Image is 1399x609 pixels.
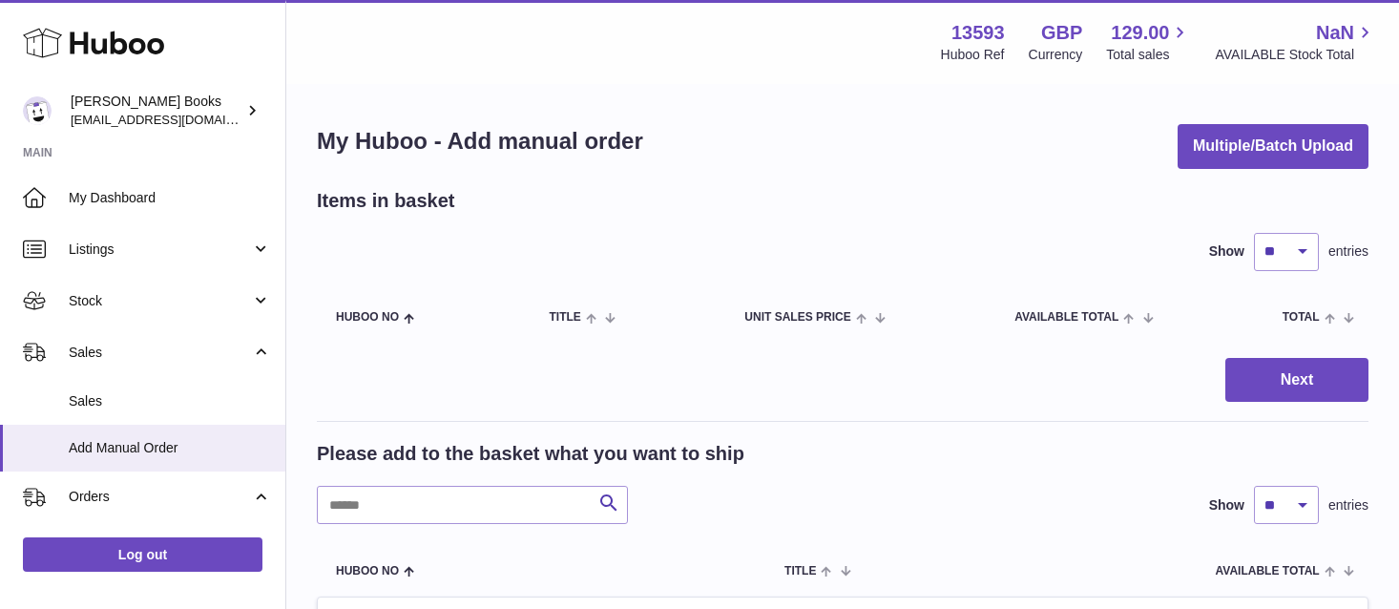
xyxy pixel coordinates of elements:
[1209,242,1244,261] label: Show
[23,96,52,125] img: info@troybooks.co.uk
[1215,20,1376,64] a: NaN AVAILABLE Stock Total
[69,241,251,259] span: Listings
[69,189,271,207] span: My Dashboard
[71,93,242,129] div: [PERSON_NAME] Books
[941,46,1005,64] div: Huboo Ref
[336,565,399,577] span: Huboo no
[1283,311,1320,324] span: Total
[1328,242,1368,261] span: entries
[336,311,399,324] span: Huboo no
[1106,20,1191,64] a: 129.00 Total sales
[23,537,262,572] a: Log out
[1029,46,1083,64] div: Currency
[69,488,251,506] span: Orders
[1106,46,1191,64] span: Total sales
[317,126,643,157] h1: My Huboo - Add manual order
[1328,496,1368,514] span: entries
[317,441,744,467] h2: Please add to the basket what you want to ship
[69,344,251,362] span: Sales
[69,292,251,310] span: Stock
[1209,496,1244,514] label: Show
[69,439,271,457] span: Add Manual Order
[69,392,271,410] span: Sales
[317,188,455,214] h2: Items in basket
[1316,20,1354,46] span: NaN
[1178,124,1368,169] button: Multiple/Batch Upload
[1111,20,1169,46] span: 129.00
[1225,358,1368,403] button: Next
[1014,311,1118,324] span: AVAILABLE Total
[71,112,281,127] span: [EMAIL_ADDRESS][DOMAIN_NAME]
[1215,46,1376,64] span: AVAILABLE Stock Total
[1216,565,1320,577] span: AVAILABLE Total
[549,311,580,324] span: Title
[744,311,850,324] span: Unit Sales Price
[951,20,1005,46] strong: 13593
[1041,20,1082,46] strong: GBP
[784,565,816,577] span: Title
